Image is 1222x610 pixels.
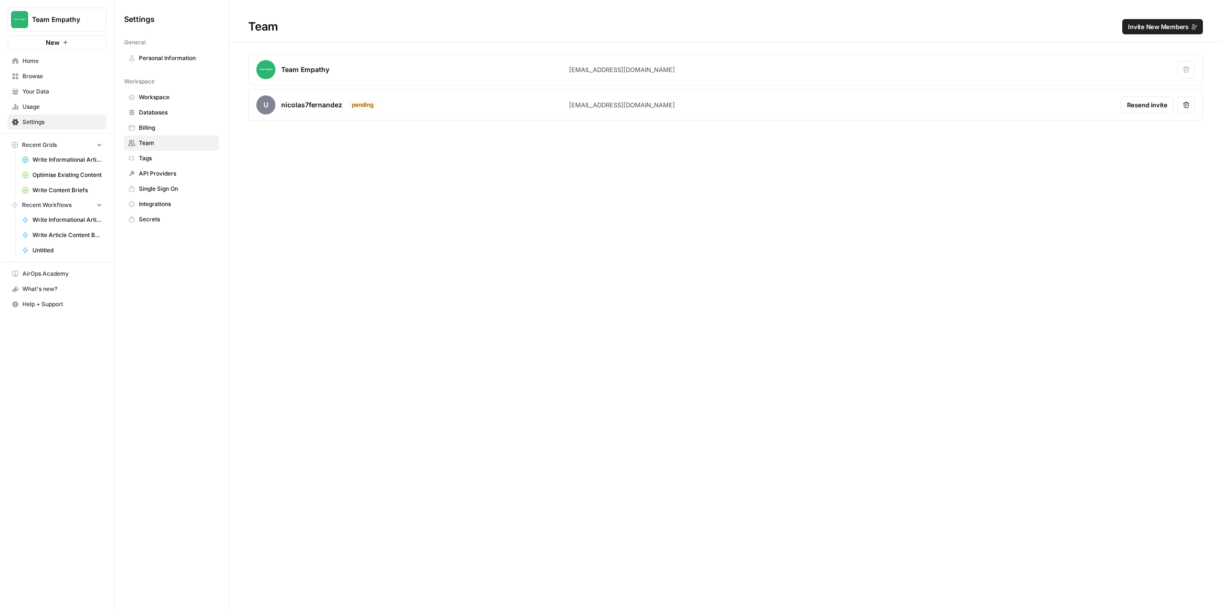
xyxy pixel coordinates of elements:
[124,212,219,227] a: Secrets
[8,69,106,84] a: Browse
[22,141,57,149] span: Recent Grids
[124,166,219,181] a: API Providers
[22,269,102,278] span: AirOps Academy
[8,266,106,281] a: AirOps Academy
[32,246,102,255] span: Untitled
[32,186,102,195] span: Write Content Briefs
[281,65,329,74] div: Team Empathy
[139,154,215,163] span: Tags
[18,212,106,227] a: Write Informational Article Outline
[22,57,102,65] span: Home
[256,95,275,114] span: u
[1121,96,1174,114] button: Resend invite
[139,139,215,147] span: Team
[11,11,28,28] img: Team Empathy Logo
[139,93,215,102] span: Workspace
[8,8,106,31] button: Workspace: Team Empathy
[22,103,102,111] span: Usage
[8,84,106,99] a: Your Data
[32,231,102,239] span: Write Article Content Brief
[18,227,106,243] a: Write Article Content Brief
[8,281,106,297] button: What's new?
[256,60,275,79] img: avatar
[139,108,215,117] span: Databases
[124,51,219,66] a: Personal Information
[8,138,106,152] button: Recent Grids
[22,201,72,209] span: Recent Workflows
[22,300,102,309] span: Help + Support
[139,169,215,178] span: API Providers
[18,152,106,167] a: Write Informational Articles
[124,77,155,86] span: Workspace
[139,185,215,193] span: Single Sign On
[124,196,219,212] a: Integrations
[229,19,1222,34] div: Team
[22,87,102,96] span: Your Data
[124,105,219,120] a: Databases
[281,100,342,110] div: nicolas7fernandez
[22,72,102,81] span: Browse
[124,38,146,47] span: General
[46,38,60,47] span: New
[139,54,215,62] span: Personal Information
[139,200,215,208] span: Integrations
[124,151,219,166] a: Tags
[18,183,106,198] a: Write Content Briefs
[1127,100,1168,110] span: Resend invite
[18,167,106,183] a: Optimise Existing Content
[8,114,106,130] a: Settings
[18,243,106,258] a: Untitled
[124,13,155,25] span: Settings
[32,155,102,164] span: Write Informational Articles
[348,101,378,109] div: pending
[124,90,219,105] a: Workspace
[8,53,106,69] a: Home
[8,35,106,50] button: New
[139,215,215,224] span: Secrets
[569,65,675,74] div: [EMAIL_ADDRESS][DOMAIN_NAME]
[139,124,215,132] span: Billing
[1122,19,1203,34] button: Invite New Members
[1128,22,1189,31] span: Invite New Members
[124,181,219,196] a: Single Sign On
[32,15,90,24] span: Team Empathy
[8,99,106,114] a: Usage
[8,282,106,296] div: What's new?
[22,118,102,126] span: Settings
[8,297,106,312] button: Help + Support
[569,100,675,110] div: [EMAIL_ADDRESS][DOMAIN_NAME]
[32,216,102,224] span: Write Informational Article Outline
[32,171,102,179] span: Optimise Existing Content
[124,135,219,151] a: Team
[8,198,106,212] button: Recent Workflows
[124,120,219,135] a: Billing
